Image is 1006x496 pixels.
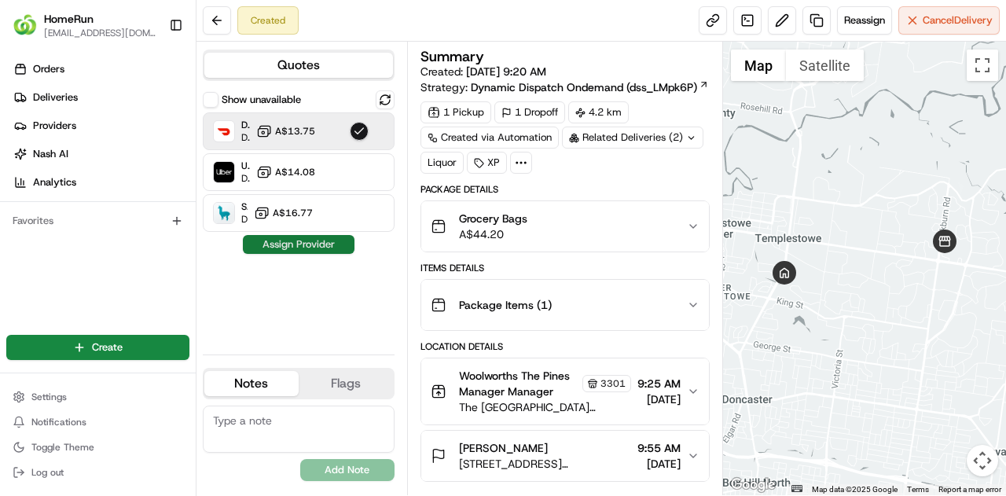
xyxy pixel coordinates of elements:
[92,340,123,355] span: Create
[33,62,64,76] span: Orders
[44,11,94,27] button: HomeRun
[13,13,38,38] img: HomeRun
[275,166,315,178] span: A$14.08
[420,183,710,196] div: Package Details
[6,141,196,167] a: Nash AI
[6,113,196,138] a: Providers
[204,371,299,396] button: Notes
[420,262,710,274] div: Items Details
[33,119,76,133] span: Providers
[256,164,315,180] button: A$14.08
[214,162,234,182] img: Uber
[33,147,68,161] span: Nash AI
[420,64,546,79] span: Created:
[6,6,163,44] button: HomeRunHomeRun[EMAIL_ADDRESS][DOMAIN_NAME]
[421,280,709,330] button: Package Items (1)
[786,50,864,81] button: Show satellite imagery
[6,335,189,360] button: Create
[938,485,1001,494] a: Report a map error
[420,79,709,95] div: Strategy:
[243,235,354,254] button: Assign Provider
[459,440,548,456] span: [PERSON_NAME]
[33,90,78,105] span: Deliveries
[731,50,786,81] button: Show street map
[241,160,250,172] span: Uber
[421,431,709,481] button: [PERSON_NAME][STREET_ADDRESS][PERSON_NAME]9:55 AM[DATE]
[6,411,189,433] button: Notifications
[420,340,710,353] div: Location Details
[637,391,681,407] span: [DATE]
[812,485,898,494] span: Map data ©2025 Google
[420,152,464,174] div: Liquor
[6,386,189,408] button: Settings
[637,376,681,391] span: 9:25 AM
[241,213,248,226] span: Dropoff ETA 2 hours
[421,201,709,252] button: Grocery BagsA$44.20
[273,207,313,219] span: A$16.77
[837,6,892,35] button: Reassign
[31,441,94,454] span: Toggle Theme
[44,27,156,39] button: [EMAIL_ADDRESS][DOMAIN_NAME]
[241,131,250,144] span: Dropoff ETA 56 minutes
[466,64,546,79] span: [DATE] 9:20 AM
[214,121,234,141] img: DoorDash
[727,475,779,495] a: Open this area in Google Maps (opens a new window)
[31,391,67,403] span: Settings
[459,456,631,472] span: [STREET_ADDRESS][PERSON_NAME]
[6,208,189,233] div: Favorites
[241,119,250,131] span: DoorDash
[6,85,196,110] a: Deliveries
[241,200,248,213] span: Sherpa
[459,211,527,226] span: Grocery Bags
[791,485,802,492] button: Keyboard shortcuts
[637,456,681,472] span: [DATE]
[33,175,76,189] span: Analytics
[471,79,697,95] span: Dynamic Dispatch Ondemand (dss_LMpk6P)
[6,461,189,483] button: Log out
[907,485,929,494] a: Terms
[420,50,484,64] h3: Summary
[6,170,196,195] a: Analytics
[254,205,313,221] button: A$16.77
[214,203,234,223] img: Sherpa
[467,152,507,174] div: XP
[31,416,86,428] span: Notifications
[494,101,565,123] div: 1 Dropoff
[637,440,681,456] span: 9:55 AM
[600,377,626,390] span: 3301
[459,368,579,399] span: Woolworths The Pines Manager Manager
[421,358,709,424] button: Woolworths The Pines Manager Manager3301The [GEOGRAPHIC_DATA][STREET_ADDRESS][PERSON_NAME][PERSON...
[459,297,552,313] span: Package Items ( 1 )
[204,53,393,78] button: Quotes
[256,123,315,139] button: A$13.75
[420,101,491,123] div: 1 Pickup
[459,226,527,242] span: A$44.20
[241,172,250,185] span: Dropoff ETA 43 minutes
[471,79,709,95] a: Dynamic Dispatch Ondemand (dss_LMpk6P)
[844,13,885,28] span: Reassign
[6,57,196,82] a: Orders
[31,466,64,479] span: Log out
[562,127,703,149] div: Related Deliveries (2)
[420,127,559,149] a: Created via Automation
[727,475,779,495] img: Google
[898,6,1000,35] button: CancelDelivery
[222,93,301,107] label: Show unavailable
[459,399,631,415] span: The [GEOGRAPHIC_DATA][STREET_ADDRESS][PERSON_NAME][PERSON_NAME]
[275,125,315,138] span: A$13.75
[923,13,993,28] span: Cancel Delivery
[299,371,393,396] button: Flags
[568,101,629,123] div: 4.2 km
[967,445,998,476] button: Map camera controls
[6,436,189,458] button: Toggle Theme
[967,50,998,81] button: Toggle fullscreen view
